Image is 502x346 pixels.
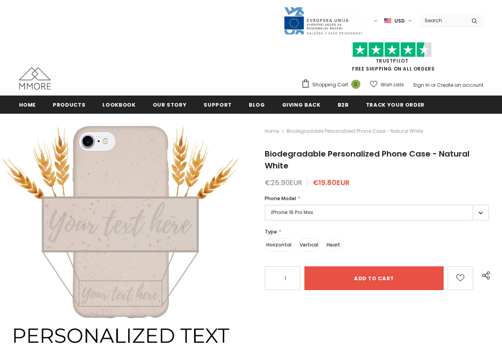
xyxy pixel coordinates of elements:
img: MMORE Cases [19,67,51,90]
a: support [204,96,232,113]
a: Home [19,96,36,113]
a: Track your order [366,96,425,113]
a: Lookbook [102,96,135,113]
a: Our Story [153,96,187,113]
a: Giving back [282,96,321,113]
label: Heart [325,238,342,252]
span: 0 [351,80,360,89]
a: B2B [338,96,349,113]
span: support [204,101,232,109]
label: iPhone 16 Pro Max [265,205,489,220]
span: Wish Lists [381,81,404,89]
span: Giving back [282,101,321,109]
a: Sign In [413,82,430,88]
span: Biodegradable Personalized Phone Case - Natural White [287,126,423,136]
a: Trustpilot [376,57,409,64]
span: USD [394,17,405,25]
span: Lookbook [102,101,135,109]
span: €26.90EUR [265,178,302,187]
span: Phone Model [265,195,296,202]
a: Javni Razpis [283,17,363,24]
span: €19.80EUR [313,178,350,187]
span: or [431,82,436,88]
span: FREE SHIPPING ON ALL ORDERS [301,46,483,72]
span: Shopping Cart [312,81,348,89]
a: Home [265,126,279,136]
span: Home [19,101,36,109]
img: Javni Razpis [283,6,363,35]
a: Products [53,96,85,113]
img: Trust Pilot Stars [352,42,432,57]
label: Horizontal [265,238,293,252]
span: B2B [338,101,349,109]
span: Products [53,101,85,109]
img: USD [384,17,391,24]
a: Create an account [437,82,483,88]
span: Biodegradable Personalized Phone Case - Natural White [265,148,469,171]
input: Add to cart [304,266,444,290]
input: Search Site [420,15,465,26]
label: Vertical [298,238,320,252]
a: Blog [249,96,265,113]
span: Type [265,228,277,235]
span: Blog [249,101,265,109]
span: Our Story [153,101,187,109]
span: Track your order [366,101,425,109]
a: Shopping Cart 0 [301,79,364,91]
a: Wish Lists [370,78,404,92]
